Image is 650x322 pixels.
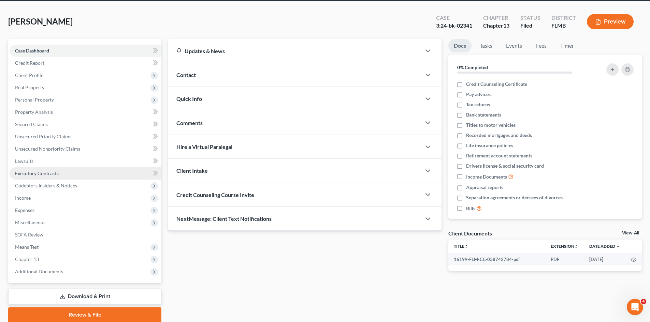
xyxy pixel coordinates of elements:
a: Executory Contracts [10,167,161,180]
span: Client Intake [176,167,208,174]
span: 4 [641,299,646,304]
span: Income [15,195,31,201]
span: Lawsuits [15,158,33,164]
div: Client Documents [448,230,492,237]
a: Timer [555,39,579,52]
a: Date Added expand_more [589,244,620,249]
td: [DATE] [584,253,625,265]
span: Client Profile [15,72,43,78]
div: Filed [520,22,540,30]
div: 3:24-bk-02341 [436,22,472,30]
a: SOFA Review [10,229,161,241]
span: Chapter 13 [15,256,39,262]
span: Credit Counseling Certificate [466,81,527,88]
span: Tax returns [466,101,490,108]
a: Titleunfold_more [454,244,468,249]
div: Updates & News [176,47,413,55]
span: Bills [466,205,475,212]
div: Chapter [483,14,509,22]
span: Credit Report [15,60,44,66]
span: Quick Info [176,95,202,102]
a: Unsecured Priority Claims [10,131,161,143]
span: Unsecured Nonpriority Claims [15,146,80,152]
div: Chapter [483,22,509,30]
a: Events [501,39,528,52]
span: Executory Contracts [15,170,59,176]
span: Credit Counseling Course Invite [176,191,254,198]
span: Real Property [15,85,44,90]
a: View All [622,231,639,235]
span: Life insurance policies [466,142,513,149]
a: Secured Claims [10,118,161,131]
span: Means Test [15,244,39,250]
span: SOFA Review [15,232,43,237]
span: Case Dashboard [15,48,49,53]
span: Income Documents [466,173,507,180]
a: Unsecured Nonpriority Claims [10,143,161,155]
a: Fees [530,39,552,52]
span: Separation agreements or decrees of divorces [466,194,563,201]
iframe: Intercom live chat [627,299,643,315]
i: unfold_more [574,245,578,249]
a: Docs [448,39,472,52]
span: Pay advices [466,91,491,98]
span: Codebtors Insiders & Notices [15,183,77,188]
div: Case [436,14,472,22]
i: expand_more [616,245,620,249]
span: [PERSON_NAME] [8,16,73,26]
span: Retirement account statements [466,152,532,159]
span: Titles to motor vehicles [466,122,516,128]
span: Expenses [15,207,34,213]
span: Additional Documents [15,269,63,274]
a: Tasks [474,39,498,52]
strong: 0% Completed [457,64,488,70]
a: Extensionunfold_more [551,244,578,249]
span: Personal Property [15,97,54,103]
span: Hire a Virtual Paralegal [176,143,232,150]
span: Recorded mortgages and deeds [466,132,532,139]
span: Bank statements [466,111,501,118]
span: Drivers license & social security card [466,163,544,169]
div: Status [520,14,540,22]
span: Appraisal reports [466,184,503,191]
a: Case Dashboard [10,45,161,57]
div: FLMB [551,22,576,30]
a: Download & Print [8,289,161,305]
a: Property Analysis [10,106,161,118]
span: 13 [503,22,509,29]
a: Lawsuits [10,155,161,167]
span: NextMessage: Client Text Notifications [176,215,272,222]
span: Unsecured Priority Claims [15,134,71,139]
span: Secured Claims [15,121,48,127]
a: Credit Report [10,57,161,69]
i: unfold_more [464,245,468,249]
td: 16199-FLM-CC-038742784-pdf [448,253,545,265]
span: Comments [176,120,203,126]
span: Contact [176,72,196,78]
span: Miscellaneous [15,219,45,225]
td: PDF [545,253,584,265]
div: District [551,14,576,22]
span: Property Analysis [15,109,53,115]
button: Preview [587,14,634,29]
